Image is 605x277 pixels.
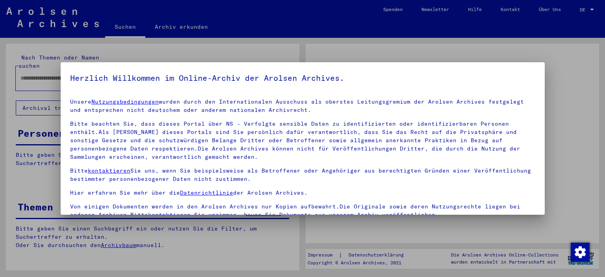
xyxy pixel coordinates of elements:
[571,243,590,262] img: Zustimmung ändern
[70,203,535,219] p: Von einigen Dokumenten werden in den Arolsen Archives nur Kopien aufbewahrt.Die Originale sowie d...
[180,189,233,196] a: Datenrichtlinie
[70,98,535,114] p: Unsere wurden durch den Internationalen Ausschuss als oberstes Leitungsgremium der Arolsen Archiv...
[88,167,130,174] a: kontaktieren
[70,167,535,183] p: Bitte Sie uns, wenn Sie beispielsweise als Betroffener oder Angehöriger aus berechtigten Gründen ...
[70,189,535,197] p: Hier erfahren Sie mehr über die der Arolsen Archives.
[70,120,535,161] p: Bitte beachten Sie, dass dieses Portal über NS - Verfolgte sensible Daten zu identifizierten oder...
[70,72,535,84] h5: Herzlich Willkommen im Online-Archiv der Arolsen Archives.
[91,98,159,105] a: Nutzungsbedingungen
[148,211,219,218] a: kontaktieren Sie uns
